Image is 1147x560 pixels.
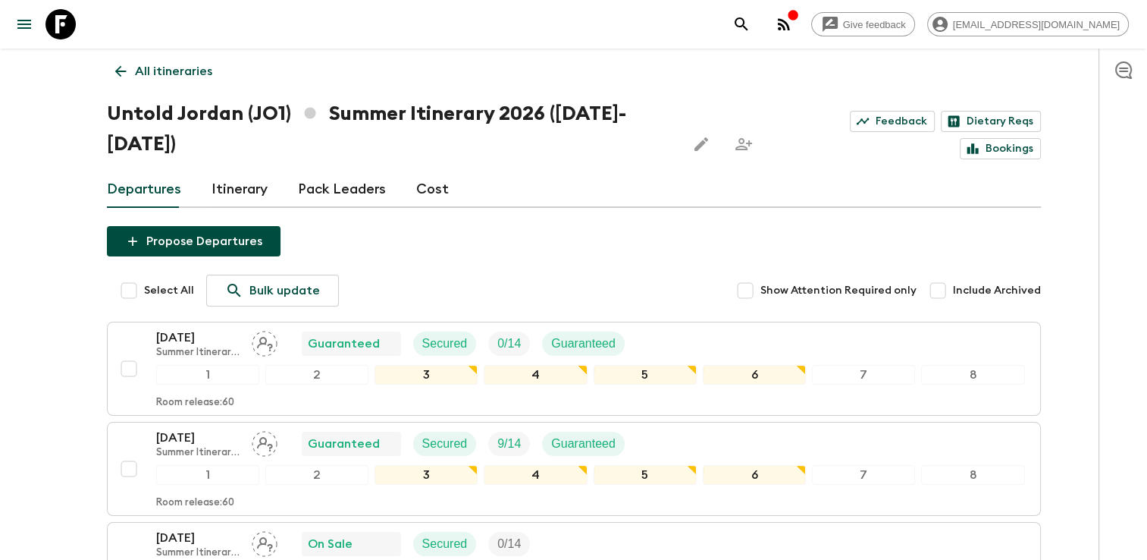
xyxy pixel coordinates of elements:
[703,365,806,385] div: 6
[156,347,240,359] p: Summer Itinerary 2026 ([DATE]-[DATE])
[156,529,240,547] p: [DATE]
[212,171,268,208] a: Itinerary
[206,275,339,307] a: Bulk update
[551,335,616,353] p: Guaranteed
[413,432,477,456] div: Secured
[156,547,240,559] p: Summer Itinerary 2026 ([DATE]-[DATE])
[686,129,716,159] button: Edit this itinerary
[156,397,234,409] p: Room release: 60
[374,365,478,385] div: 3
[265,365,368,385] div: 2
[488,332,530,356] div: Trip Fill
[252,536,277,548] span: Assign pack leader
[252,335,277,348] span: Assign pack leader
[484,365,587,385] div: 4
[484,465,587,485] div: 4
[135,62,212,80] p: All itineraries
[249,282,320,300] p: Bulk update
[298,171,386,208] a: Pack Leaders
[812,465,915,485] div: 7
[960,138,1041,159] a: Bookings
[927,12,1129,36] div: [EMAIL_ADDRESS][DOMAIN_NAME]
[308,335,380,353] p: Guaranteed
[729,129,759,159] span: Share this itinerary
[812,365,915,385] div: 7
[156,497,234,509] p: Room release: 60
[374,465,478,485] div: 3
[413,332,477,356] div: Secured
[252,436,277,448] span: Assign pack leader
[760,283,917,298] span: Show Attention Required only
[921,465,1024,485] div: 8
[497,335,521,353] p: 0 / 14
[497,435,521,453] p: 9 / 14
[107,226,280,256] button: Propose Departures
[156,465,259,485] div: 1
[107,171,181,208] a: Departures
[594,365,697,385] div: 5
[594,465,697,485] div: 5
[850,111,935,132] a: Feedback
[107,422,1041,516] button: [DATE]Summer Itinerary 2026 ([DATE]-[DATE])Assign pack leaderGuaranteedSecuredTrip FillGuaranteed...
[156,365,259,385] div: 1
[265,465,368,485] div: 2
[422,335,468,353] p: Secured
[422,535,468,553] p: Secured
[156,447,240,459] p: Summer Itinerary 2026 ([DATE]-[DATE])
[308,435,380,453] p: Guaranteed
[921,365,1024,385] div: 8
[497,535,521,553] p: 0 / 14
[107,322,1041,416] button: [DATE]Summer Itinerary 2026 ([DATE]-[DATE])Assign pack leaderGuaranteedSecuredTrip FillGuaranteed...
[551,435,616,453] p: Guaranteed
[703,465,806,485] div: 6
[726,9,757,39] button: search adventures
[144,283,194,298] span: Select All
[422,435,468,453] p: Secured
[811,12,915,36] a: Give feedback
[416,171,449,208] a: Cost
[156,329,240,347] p: [DATE]
[308,535,353,553] p: On Sale
[953,283,1041,298] span: Include Archived
[9,9,39,39] button: menu
[835,19,914,30] span: Give feedback
[107,56,221,87] a: All itineraries
[488,532,530,556] div: Trip Fill
[107,99,674,159] h1: Untold Jordan (JO1) Summer Itinerary 2026 ([DATE]-[DATE])
[488,432,530,456] div: Trip Fill
[941,111,1041,132] a: Dietary Reqs
[945,19,1128,30] span: [EMAIL_ADDRESS][DOMAIN_NAME]
[413,532,477,556] div: Secured
[156,429,240,447] p: [DATE]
